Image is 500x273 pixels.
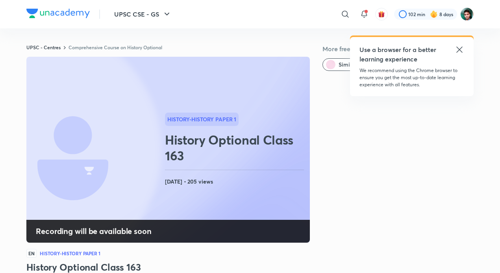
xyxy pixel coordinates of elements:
[26,9,90,20] a: Company Logo
[322,44,474,54] h5: More free classes
[26,44,61,50] a: UPSC - Centres
[69,44,162,50] a: Comprehensive Course on History Optional
[36,226,152,236] h4: Recording will be available soon
[339,61,377,69] span: Similar classes
[322,58,383,71] button: Similar classes
[40,251,100,256] h4: History-History Paper 1
[375,8,388,20] button: avatar
[26,9,90,18] img: Company Logo
[109,6,176,22] button: UPSC CSE - GS
[26,249,37,258] span: EN
[359,45,438,64] h5: Use a browser for a better learning experience
[430,10,438,18] img: streak
[460,7,474,21] img: Avinash Gupta
[165,132,307,163] h2: History Optional Class 163
[378,11,385,18] img: avatar
[165,176,307,187] h4: [DATE] • 205 views
[359,67,464,88] p: We recommend using the Chrome browser to ensure you get the most up-to-date learning experience w...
